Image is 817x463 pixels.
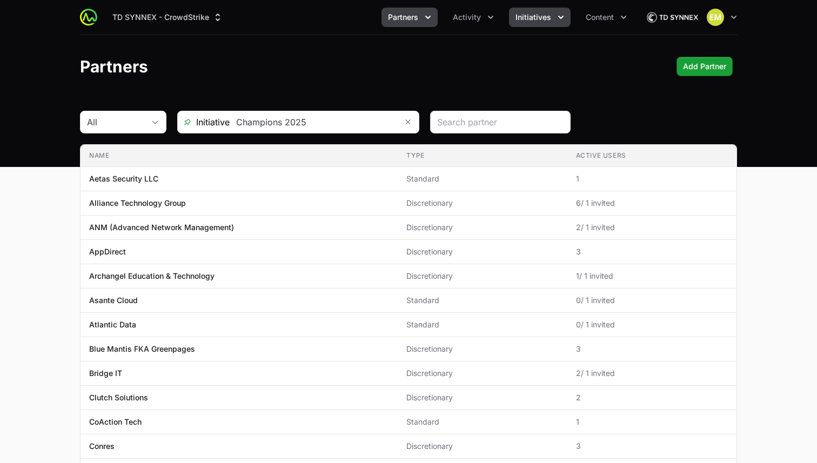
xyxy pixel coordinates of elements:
[97,8,633,27] div: Main navigation
[81,111,166,133] button: All
[576,271,728,281] span: 1 / 1 invited
[406,417,558,427] span: Standard
[89,295,138,306] p: Asante Cloud
[406,392,558,403] span: Discretionary
[446,8,500,27] div: Activity menu
[576,173,728,184] span: 1
[89,392,148,403] p: Clutch Solutions
[87,116,144,129] div: All
[576,392,728,403] span: 2
[567,145,736,167] th: Active Users
[576,368,728,379] span: 2 / 1 invited
[89,344,195,354] p: Blue Mantis FKA Greenpages
[509,8,571,27] button: Initiatives
[397,111,419,133] button: Remove
[381,8,438,27] div: Partners menu
[89,368,122,379] p: Bridge IT
[406,344,558,354] span: Discretionary
[576,344,728,354] span: 3
[515,12,551,23] span: Initiatives
[406,295,558,306] span: Standard
[89,417,142,427] p: CoAction Tech
[579,8,633,27] button: Content
[677,57,733,76] button: Add Partner
[646,6,698,28] img: TD SYNNEX
[576,319,728,330] span: 0 / 1 invited
[406,222,558,233] span: Discretionary
[89,319,136,330] p: Atlantic Data
[89,222,234,233] p: ANM (Advanced Network Management)
[406,368,558,379] span: Discretionary
[406,246,558,257] span: Discretionary
[89,198,186,209] p: Alliance Technology Group
[453,12,481,23] span: Activity
[89,441,115,452] p: Conres
[576,222,728,233] span: 2 / 1 invited
[683,60,726,73] span: Add Partner
[576,441,728,452] span: 3
[406,319,558,330] span: Standard
[89,271,215,281] p: Archangel Education & Technology
[89,246,126,257] p: AppDirect
[509,8,571,27] div: Initiatives menu
[398,145,567,167] th: Type
[230,111,397,133] input: Search initiatives
[81,145,398,167] th: Name
[80,57,148,76] h1: Partners
[437,116,564,129] input: Search partner
[406,173,558,184] span: Standard
[106,8,230,27] button: TD SYNNEX - CrowdStrike
[446,8,500,27] button: Activity
[576,417,728,427] span: 1
[178,116,230,129] span: Initiative
[576,246,728,257] span: 3
[576,198,728,209] span: 6 / 1 invited
[579,8,633,27] div: Content menu
[406,441,558,452] span: Discretionary
[707,9,724,26] img: Eric Mingus
[388,12,418,23] span: Partners
[406,271,558,281] span: Discretionary
[406,198,558,209] span: Discretionary
[586,12,614,23] span: Content
[381,8,438,27] button: Partners
[89,173,158,184] p: Aetas Security LLC
[80,9,97,26] img: ActivitySource
[677,57,733,76] div: Primary actions
[106,8,230,27] div: Supplier switch menu
[576,295,728,306] span: 0 / 1 invited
